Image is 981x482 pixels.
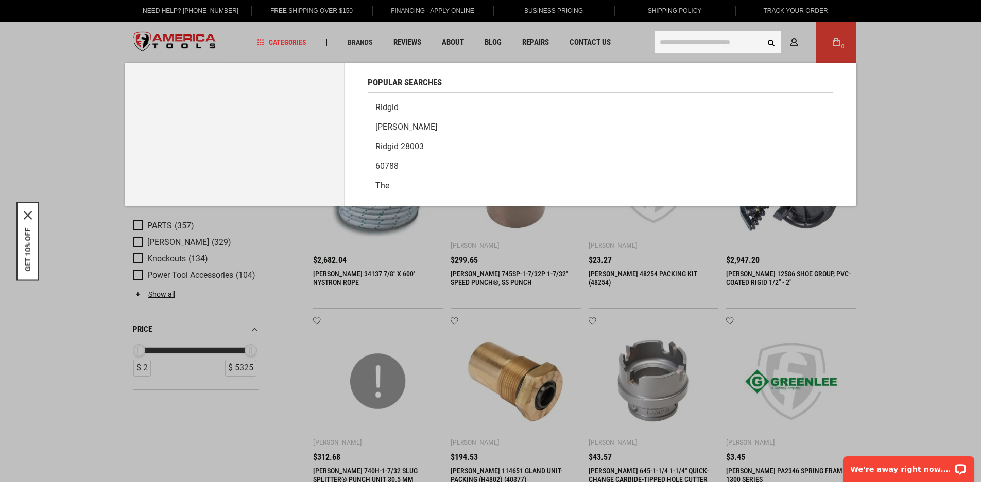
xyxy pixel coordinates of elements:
[368,137,833,156] a: Ridgid 28003
[368,176,833,195] a: The
[252,35,311,49] a: Categories
[368,117,833,137] a: [PERSON_NAME]
[24,211,32,219] svg: close icon
[368,78,442,87] span: Popular Searches
[24,227,32,271] button: GET 10% OFF
[762,32,781,52] button: Search
[348,39,373,46] span: Brands
[343,35,377,49] a: Brands
[368,156,833,176] a: 60788
[24,211,32,219] button: Close
[836,450,981,482] iframe: LiveChat chat widget
[368,98,833,117] a: Ridgid
[257,39,306,46] span: Categories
